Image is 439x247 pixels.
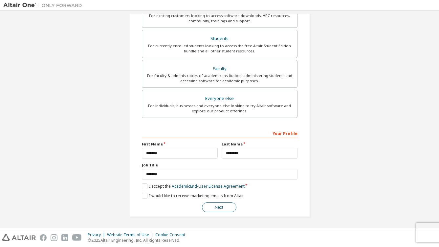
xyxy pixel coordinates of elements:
[107,232,155,237] div: Website Terms of Use
[146,34,293,43] div: Students
[146,43,293,54] div: For currently enrolled students looking to access the free Altair Student Edition bundle and all ...
[155,232,189,237] div: Cookie Consent
[142,183,245,189] label: I accept the
[222,142,297,147] label: Last Name
[142,128,297,138] div: Your Profile
[146,13,293,24] div: For existing customers looking to access software downloads, HPC resources, community, trainings ...
[146,103,293,114] div: For individuals, businesses and everyone else looking to try Altair software and explore our prod...
[202,202,236,212] button: Next
[172,183,245,189] a: Academic End-User License Agreement
[2,234,36,241] img: altair_logo.svg
[142,142,218,147] label: First Name
[142,162,297,168] label: Job Title
[88,237,189,243] p: © 2025 Altair Engineering, Inc. All Rights Reserved.
[51,234,57,241] img: instagram.svg
[88,232,107,237] div: Privacy
[40,234,47,241] img: facebook.svg
[72,234,82,241] img: youtube.svg
[146,73,293,84] div: For faculty & administrators of academic institutions administering students and accessing softwa...
[61,234,68,241] img: linkedin.svg
[3,2,85,9] img: Altair One
[146,94,293,103] div: Everyone else
[142,193,244,199] label: I would like to receive marketing emails from Altair
[146,64,293,73] div: Faculty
